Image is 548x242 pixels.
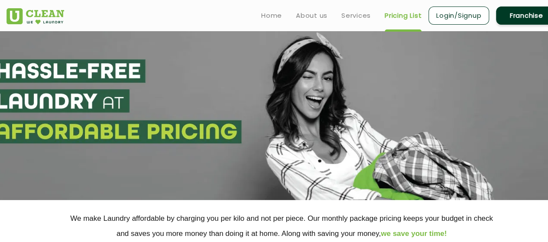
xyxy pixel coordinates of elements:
[296,10,328,21] a: About us
[6,8,64,24] img: UClean Laundry and Dry Cleaning
[261,10,282,21] a: Home
[341,10,371,21] a: Services
[428,6,489,25] a: Login/Signup
[381,229,447,238] span: we save your time!
[385,10,422,21] a: Pricing List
